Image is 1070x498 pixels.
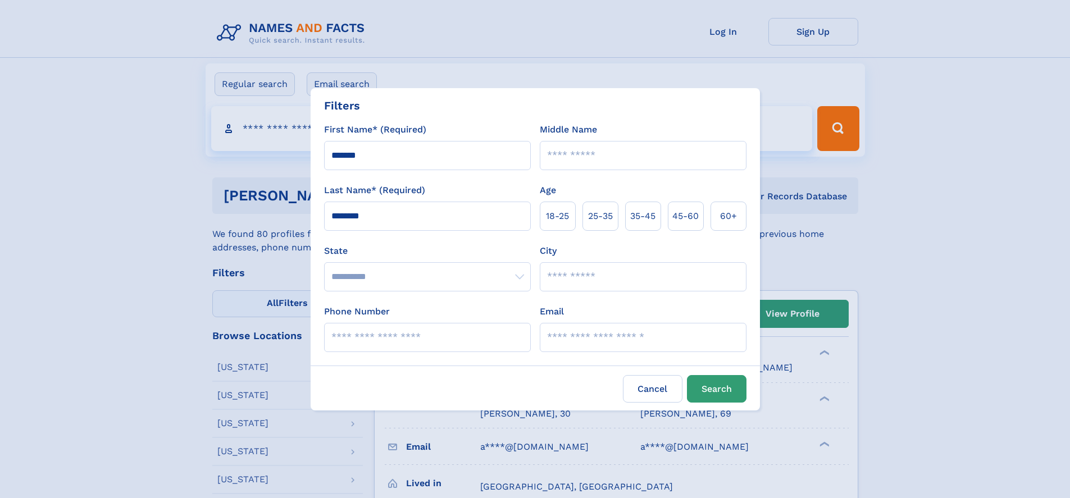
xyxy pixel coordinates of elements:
[540,244,557,258] label: City
[623,375,682,403] label: Cancel
[324,244,531,258] label: State
[546,209,569,223] span: 18‑25
[588,209,613,223] span: 25‑35
[540,123,597,136] label: Middle Name
[324,97,360,114] div: Filters
[540,184,556,197] label: Age
[324,123,426,136] label: First Name* (Required)
[720,209,737,223] span: 60+
[324,184,425,197] label: Last Name* (Required)
[672,209,699,223] span: 45‑60
[687,375,746,403] button: Search
[324,305,390,318] label: Phone Number
[540,305,564,318] label: Email
[630,209,655,223] span: 35‑45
